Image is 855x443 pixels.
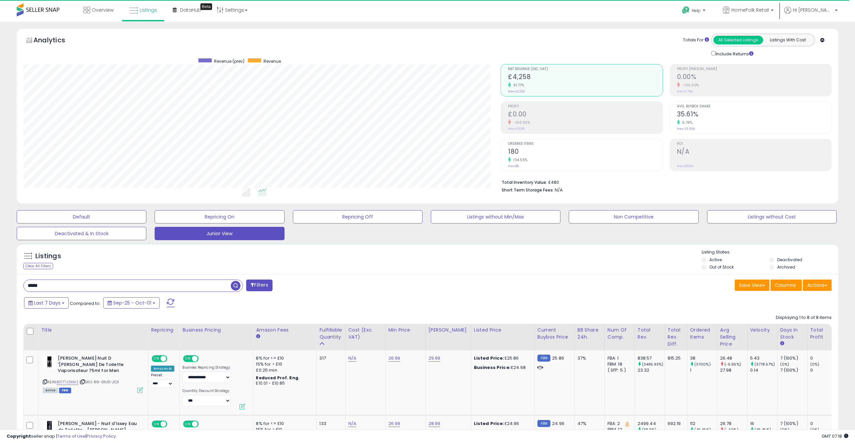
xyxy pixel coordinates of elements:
div: 26.48 [720,355,747,361]
div: 7 (100%) [780,367,807,373]
small: Days In Stock. [780,341,784,347]
b: Total Inventory Value: [502,179,547,185]
div: 5.43 [750,355,777,361]
div: 815.25 [668,355,682,361]
div: Current Buybox Price [537,327,572,341]
div: [PERSON_NAME] [429,327,468,334]
li: £480 [502,178,827,186]
div: 47% [577,421,600,427]
div: Listed Price [474,327,532,334]
div: 8% for <= £10 [256,355,311,361]
span: OFF [166,356,177,362]
span: 24.96 [552,420,564,427]
div: Clear All Filters [23,263,53,269]
div: 23.32 [638,367,665,373]
label: Active [709,257,722,263]
div: 0 [810,421,837,427]
span: DataHub [180,7,201,13]
small: Prev: 0.76% [677,89,693,93]
a: B0177J2KM2 [56,379,78,385]
div: FBM: 18 [608,361,630,367]
label: Archived [777,264,795,270]
span: Profit [508,105,662,108]
small: (3700%) [694,362,711,367]
b: Listed Price: [474,420,504,427]
div: BB Share 24h. [577,327,602,341]
div: Displaying 1 to 8 of 8 items [776,315,832,321]
small: -100.00% [511,120,530,125]
a: N/A [348,420,356,427]
label: Deactivated [777,257,802,263]
span: FBM [59,388,71,393]
div: Total Profit [810,327,835,341]
button: Actions [803,280,832,291]
div: 2499.44 [638,421,665,427]
button: Default [17,210,146,224]
h2: N/A [677,148,831,157]
span: 25.86 [552,355,564,361]
button: Repricing On [155,210,284,224]
small: 104.55% [511,157,528,162]
small: Prev: 28.10% [677,164,693,168]
div: 26.78 [720,421,747,427]
button: Last 7 Days [24,297,69,309]
div: 0.14 [750,367,777,373]
span: All listings currently available for purchase on Amazon [43,388,58,393]
button: Junior View [155,227,284,240]
small: Prev: £16.86 [508,127,525,131]
div: 133 [319,421,340,427]
a: 26.99 [388,420,400,427]
div: 0 [810,367,837,373]
h2: 180 [508,148,662,157]
div: 112 [690,421,717,427]
div: Repricing [151,327,177,334]
h2: £4,258 [508,73,662,82]
h5: Listings [35,252,61,261]
div: Tooltip anchor [200,3,212,10]
div: Ordered Items [690,327,714,341]
label: Quantity Discount Strategy: [182,389,231,393]
small: -100.00% [680,83,699,88]
div: FBA: 2 [608,421,630,427]
div: ( SFP: 5 ) [608,367,630,373]
a: N/A [348,355,356,362]
div: £0.25 min [256,367,311,373]
span: OFF [198,356,208,362]
div: ASIN: [43,355,143,392]
b: Business Price: [474,364,511,371]
div: 692.19 [668,421,682,427]
span: Columns [775,282,796,289]
div: Amazon Fees [256,327,314,334]
h5: Analytics [33,35,78,46]
button: Listings without Min/Max [431,210,560,224]
img: 31BLNkznhqL._SL40_.jpg [43,421,56,434]
h2: £0.00 [508,110,662,119]
span: Ordered Items [508,142,662,146]
div: Cost (Exc. VAT) [348,327,383,341]
label: Business Repricing Strategy: [182,365,231,370]
div: Num of Comp. [608,327,632,341]
small: (0%) [780,362,790,367]
small: 91.77% [511,83,524,88]
span: N/A [555,187,563,193]
b: Short Term Storage Fees: [502,187,554,193]
div: 7 (100%) [780,355,807,361]
div: 16 [750,421,777,427]
span: Overview [92,7,114,13]
span: Revenue [264,58,281,64]
small: FBM [537,420,550,427]
div: Total Rev. Diff. [668,327,684,348]
small: (3778.57%) [754,362,775,367]
button: Repricing Off [293,210,422,224]
div: 1 [690,367,717,373]
span: Net Revenue (Exc. VAT) [508,67,662,71]
div: Fulfillable Quantity [319,327,342,341]
div: Preset: [151,373,174,388]
span: ON [184,356,192,362]
button: Non Competitive [569,210,698,224]
small: (3495.93%) [642,362,664,367]
div: £10.01 - £10.85 [256,381,311,386]
div: 27.98 [720,367,747,373]
div: 7 (100%) [780,421,807,427]
a: 29.99 [429,355,441,362]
